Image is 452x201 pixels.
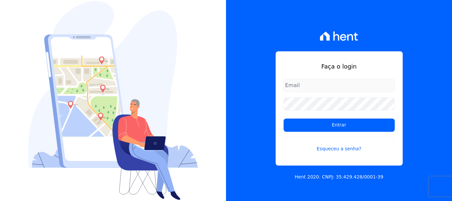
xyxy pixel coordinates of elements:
[284,119,395,132] input: Entrar
[284,79,395,92] input: Email
[284,62,395,71] h1: Faça o login
[295,174,384,180] p: Hent 2020. CNPJ: 35.429.428/0001-39
[284,137,395,152] a: Esqueceu a senha?
[28,1,198,200] img: Login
